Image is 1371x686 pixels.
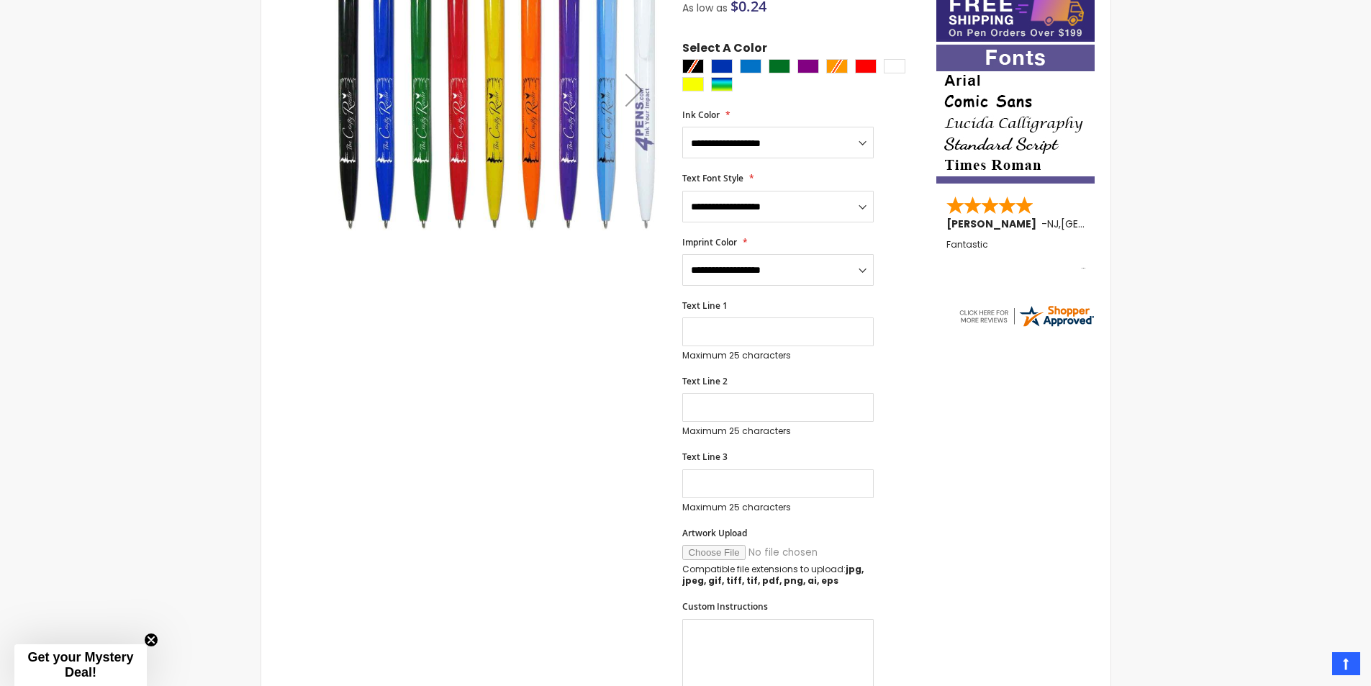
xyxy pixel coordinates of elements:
img: font-personalization-examples [936,45,1095,184]
div: Blue Light [740,59,761,73]
span: [GEOGRAPHIC_DATA] [1061,217,1167,231]
span: Text Font Style [682,172,743,184]
span: As low as [682,1,728,15]
p: Maximum 25 characters [682,425,874,437]
span: Ink Color [682,109,720,121]
div: Get your Mystery Deal!Close teaser [14,644,147,686]
p: Compatible file extensions to upload: [682,564,874,587]
span: Get your Mystery Deal! [27,650,133,680]
span: Custom Instructions [682,600,768,613]
p: Maximum 25 characters [682,350,874,361]
div: Assorted [711,77,733,91]
div: White [884,59,905,73]
div: Yellow [682,77,704,91]
span: [PERSON_NAME] [946,217,1041,231]
div: Purple [797,59,819,73]
iframe: Google Customer Reviews [1252,647,1371,686]
span: - , [1041,217,1167,231]
img: 4pens.com widget logo [957,303,1095,329]
span: Text Line 2 [682,375,728,387]
button: Close teaser [144,633,158,647]
span: Text Line 1 [682,299,728,312]
div: Fantastic [946,240,1086,271]
div: Blue [711,59,733,73]
span: NJ [1047,217,1059,231]
a: 4pens.com certificate URL [957,320,1095,332]
strong: jpg, jpeg, gif, tiff, tif, pdf, png, ai, eps [682,563,864,587]
span: Imprint Color [682,236,737,248]
div: Red [855,59,877,73]
span: Select A Color [682,40,767,60]
p: Maximum 25 characters [682,502,874,513]
span: Text Line 3 [682,451,728,463]
span: Artwork Upload [682,527,747,539]
div: Green [769,59,790,73]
